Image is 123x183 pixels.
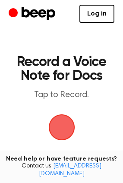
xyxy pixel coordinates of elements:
h1: Record a Voice Note for Docs [16,55,107,83]
a: Beep [9,6,57,22]
p: Tap to Record. [16,90,107,101]
span: Contact us [5,163,118,178]
img: Beep Logo [49,114,75,140]
a: Log in [79,5,114,23]
a: [EMAIL_ADDRESS][DOMAIN_NAME] [39,163,101,177]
